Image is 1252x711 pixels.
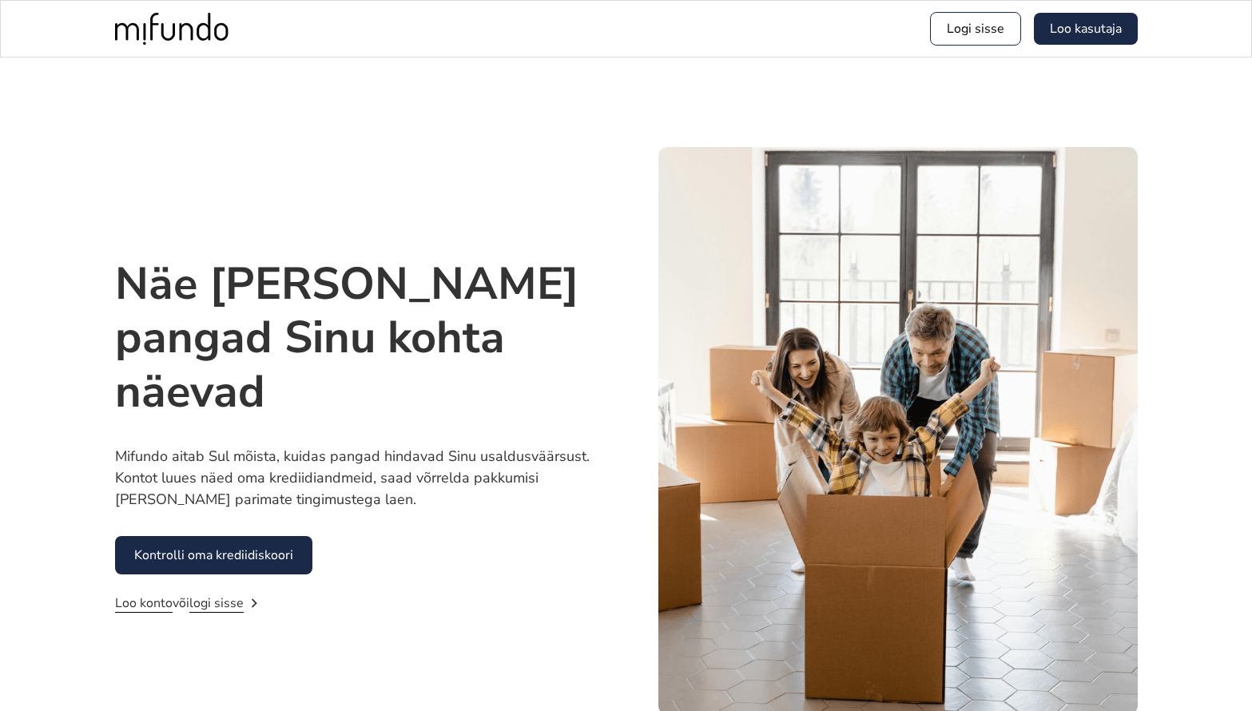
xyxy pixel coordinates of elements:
a: logi sisse [189,594,244,613]
a: home [115,13,229,45]
p: või [115,594,244,613]
h1: Näe [PERSON_NAME] pangad Sinu kohta näevad [115,257,594,419]
a: Loo konto [115,594,173,613]
a: Logi sisse [930,12,1021,46]
a: Loo kasutaja [1034,13,1138,45]
a: Kontrolli oma krediidiskoori [115,536,312,574]
p: Mifundo aitab Sul mõista, kuidas pangad hindavad Sinu usaldusväärsust. Kontot luues näed oma kred... [115,446,594,510]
